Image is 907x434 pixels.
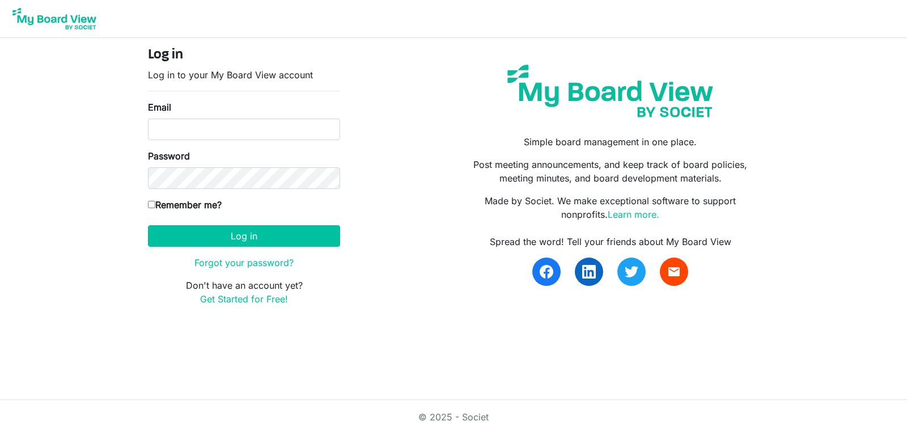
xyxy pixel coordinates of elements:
img: twitter.svg [625,265,638,279]
p: Post meeting announcements, and keep track of board policies, meeting minutes, and board developm... [462,158,759,185]
label: Email [148,100,171,114]
p: Don't have an account yet? [148,279,340,306]
input: Remember me? [148,201,155,208]
a: Get Started for Free! [200,293,288,305]
p: Simple board management in one place. [462,135,759,149]
label: Remember me? [148,198,222,212]
a: email [660,258,688,286]
img: My Board View Logo [9,5,100,33]
img: linkedin.svg [582,265,596,279]
label: Password [148,149,190,163]
button: Log in [148,225,340,247]
p: Log in to your My Board View account [148,68,340,82]
div: Spread the word! Tell your friends about My Board View [462,235,759,248]
a: © 2025 - Societ [418,411,489,423]
span: email [667,265,681,279]
p: Made by Societ. We make exceptional software to support nonprofits. [462,194,759,221]
h4: Log in [148,47,340,64]
img: my-board-view-societ.svg [499,56,722,126]
a: Forgot your password? [194,257,294,268]
a: Learn more. [608,209,659,220]
img: facebook.svg [540,265,553,279]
